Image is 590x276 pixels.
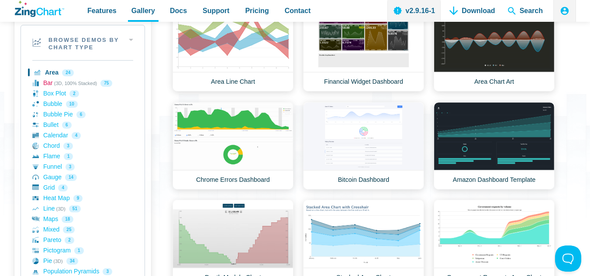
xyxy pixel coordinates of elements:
[173,4,293,92] a: Area Line Chart
[245,5,269,17] span: Pricing
[87,5,117,17] span: Features
[434,102,555,190] a: Amazon Dashboard Template
[303,4,424,92] a: Financial Widget Dashboard
[170,5,187,17] span: Docs
[203,5,229,17] span: Support
[21,25,145,60] h2: Browse Demos By Chart Type
[434,4,555,92] a: Area Chart Art
[285,5,311,17] span: Contact
[555,245,581,272] iframe: Toggle Customer Support
[303,102,424,190] a: Bitcoin Dashboard
[131,5,155,17] span: Gallery
[15,1,64,17] a: ZingChart Logo. Click to return to the homepage
[173,102,293,190] a: Chrome Errors Dashboard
